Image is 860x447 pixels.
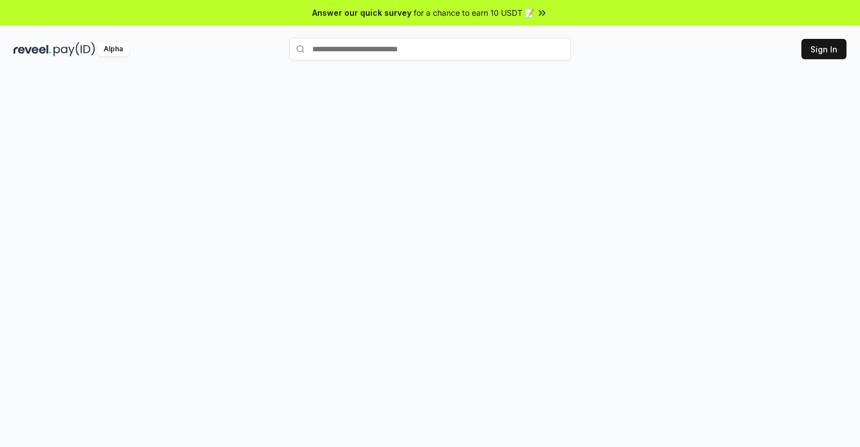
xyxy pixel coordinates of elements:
[14,42,51,56] img: reveel_dark
[97,42,129,56] div: Alpha
[54,42,95,56] img: pay_id
[801,39,846,59] button: Sign In
[312,7,411,19] span: Answer our quick survey
[414,7,534,19] span: for a chance to earn 10 USDT 📝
